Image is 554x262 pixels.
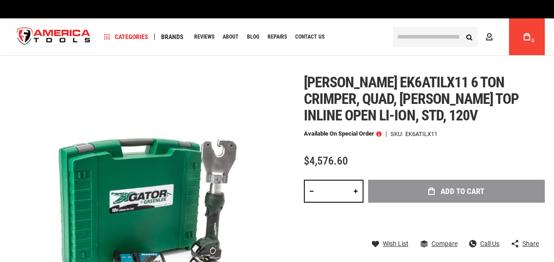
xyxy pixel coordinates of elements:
[291,31,329,43] a: Contact Us
[104,34,148,40] span: Categories
[405,131,437,137] div: EK6ATILX11
[383,240,409,247] span: Wish List
[223,34,239,40] span: About
[100,31,152,43] a: Categories
[247,34,259,40] span: Blog
[518,18,536,55] a: 0
[469,239,499,248] a: Call Us
[268,34,287,40] span: Repairs
[161,34,184,40] span: Brands
[304,74,519,124] span: [PERSON_NAME] ek6atilx11 6 ton crimper, quad, [PERSON_NAME] top inline open li-ion, std, 120v
[460,28,478,46] button: Search
[532,38,534,43] span: 0
[157,31,188,43] a: Brands
[431,240,458,247] span: Compare
[304,131,381,137] p: Available on Special Order
[9,20,98,54] img: America Tools
[243,31,263,43] a: Blog
[9,20,98,54] a: store logo
[194,34,214,40] span: Reviews
[190,31,218,43] a: Reviews
[391,131,405,137] strong: SKU
[304,154,348,167] span: $4,576.60
[295,34,325,40] span: Contact Us
[263,31,291,43] a: Repairs
[218,31,243,43] a: About
[522,240,539,247] span: Share
[480,240,499,247] span: Call Us
[372,239,409,248] a: Wish List
[420,239,458,248] a: Compare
